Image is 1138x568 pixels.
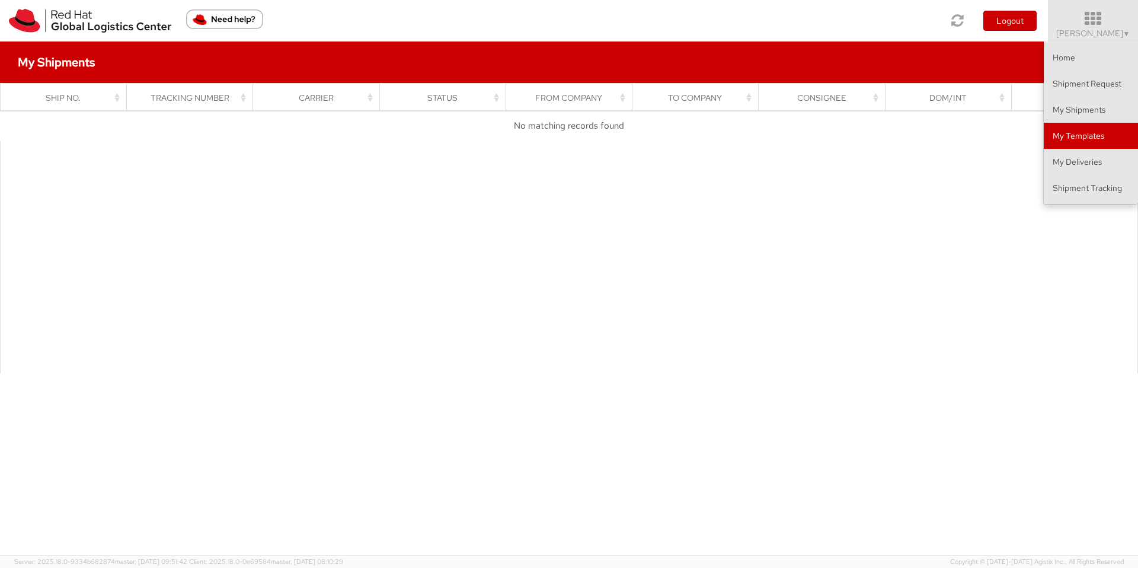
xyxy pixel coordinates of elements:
[14,557,187,566] span: Server: 2025.18.0-9334b682874
[390,92,502,104] div: Status
[1044,123,1138,149] a: My Templates
[643,92,755,104] div: To Company
[1044,44,1138,71] a: Home
[271,557,343,566] span: master, [DATE] 08:10:29
[186,9,263,29] button: Need help?
[950,557,1124,567] span: Copyright © [DATE]-[DATE] Agistix Inc., All Rights Reserved
[1123,29,1130,39] span: ▼
[9,9,171,33] img: rh-logistics-00dfa346123c4ec078e1.svg
[1044,175,1138,201] a: Shipment Tracking
[18,56,95,69] h4: My Shipments
[189,557,343,566] span: Client: 2025.18.0-0e69584
[1044,149,1138,175] a: My Deliveries
[896,92,1008,104] div: Dom/Int
[264,92,376,104] div: Carrier
[1044,71,1138,97] a: Shipment Request
[11,92,123,104] div: Ship No.
[769,92,881,104] div: Consignee
[1022,92,1134,104] div: Ship Date
[1044,97,1138,123] a: My Shipments
[138,92,250,104] div: Tracking Number
[1056,28,1130,39] span: [PERSON_NAME]
[516,92,628,104] div: From Company
[115,557,187,566] span: master, [DATE] 09:51:42
[983,11,1037,31] button: Logout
